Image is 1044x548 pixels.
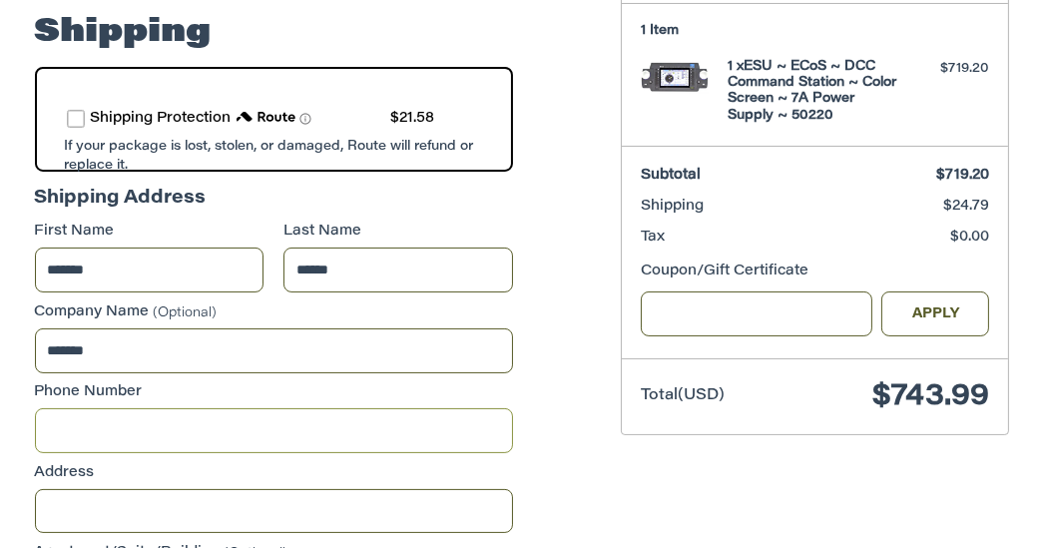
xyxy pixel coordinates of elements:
div: $719.20 [902,59,989,79]
h2: Shipping [35,13,212,53]
h4: 1 x ESU ~ ECoS ~ DCC Command Station ~ Color Screen ~ 7A Power Supply ~ 50220 [729,59,897,124]
span: $0.00 [950,231,989,245]
span: If your package is lost, stolen, or damaged, Route will refund or replace it. [65,140,474,173]
label: Company Name [35,302,513,323]
input: Gift Certificate or Coupon Code [641,291,871,336]
span: $719.20 [936,169,989,183]
label: Phone Number [35,382,513,403]
label: Address [35,463,513,484]
span: Tax [641,231,665,245]
small: (Optional) [154,306,218,319]
span: $24.79 [943,200,989,214]
h3: 1 Item [641,23,989,39]
span: Learn more [299,113,311,125]
div: $21.58 [391,109,435,130]
span: Shipping [641,200,704,214]
button: Apply [881,291,989,336]
div: Coupon/Gift Certificate [641,262,989,282]
span: Subtotal [641,169,701,183]
span: $743.99 [872,382,989,412]
legend: Shipping Address [35,186,207,223]
span: Total (USD) [641,388,725,403]
div: route shipping protection selector element [67,99,481,140]
label: First Name [35,222,264,243]
span: Shipping Protection [91,112,232,126]
label: Last Name [283,222,513,243]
